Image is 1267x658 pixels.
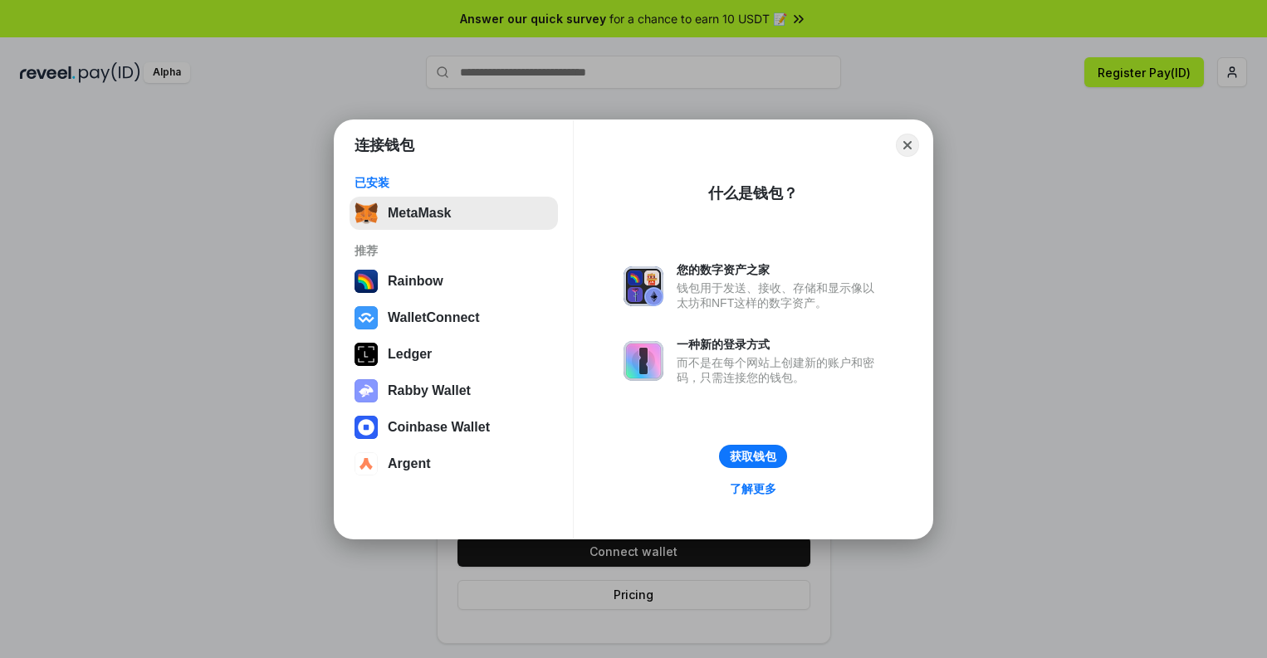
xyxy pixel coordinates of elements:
div: 您的数字资产之家 [677,262,883,277]
button: Coinbase Wallet [350,411,558,444]
button: Rabby Wallet [350,374,558,407]
div: Ledger [388,347,432,362]
img: svg+xml,%3Csvg%20width%3D%2228%22%20height%3D%2228%22%20viewBox%3D%220%200%2028%2028%22%20fill%3D... [355,452,378,475]
h1: 连接钱包 [355,135,414,155]
button: MetaMask [350,197,558,230]
div: 一种新的登录方式 [677,337,883,352]
img: svg+xml,%3Csvg%20xmlns%3D%22http%3A%2F%2Fwww.w3.org%2F2000%2Fsvg%22%20fill%3D%22none%22%20viewBox... [624,266,663,306]
img: svg+xml,%3Csvg%20fill%3D%22none%22%20height%3D%2233%22%20viewBox%3D%220%200%2035%2033%22%20width%... [355,202,378,225]
button: Rainbow [350,265,558,298]
div: Rabby Wallet [388,383,471,398]
img: svg+xml,%3Csvg%20width%3D%2228%22%20height%3D%2228%22%20viewBox%3D%220%200%2028%2028%22%20fill%3D... [355,416,378,439]
button: WalletConnect [350,301,558,334]
div: Coinbase Wallet [388,420,490,435]
img: svg+xml,%3Csvg%20xmlns%3D%22http%3A%2F%2Fwww.w3.org%2F2000%2Fsvg%22%20fill%3D%22none%22%20viewBox... [355,379,378,402]
img: svg+xml,%3Csvg%20xmlns%3D%22http%3A%2F%2Fwww.w3.org%2F2000%2Fsvg%22%20width%3D%2228%22%20height%3... [355,343,378,366]
div: Rainbow [388,274,443,289]
img: svg+xml,%3Csvg%20xmlns%3D%22http%3A%2F%2Fwww.w3.org%2F2000%2Fsvg%22%20fill%3D%22none%22%20viewBox... [624,341,663,381]
div: 已安装 [355,175,553,190]
button: Argent [350,447,558,480]
img: svg+xml,%3Csvg%20width%3D%2228%22%20height%3D%2228%22%20viewBox%3D%220%200%2028%2028%22%20fill%3D... [355,306,378,329]
button: 获取钱包 [719,445,787,468]
div: 了解更多 [730,481,776,496]
a: 了解更多 [720,478,786,500]
div: 钱包用于发送、接收、存储和显示像以太坊和NFT这样的数字资产。 [677,280,883,310]
img: svg+xml,%3Csvg%20width%3D%22120%22%20height%3D%22120%22%20viewBox%3D%220%200%20120%20120%22%20fil... [355,270,378,293]
div: 获取钱包 [730,449,776,464]
div: 什么是钱包？ [708,183,798,203]
button: Close [896,134,919,157]
div: MetaMask [388,206,451,221]
button: Ledger [350,338,558,371]
div: 推荐 [355,243,553,258]
div: WalletConnect [388,310,480,325]
div: Argent [388,456,431,471]
div: 而不是在每个网站上创建新的账户和密码，只需连接您的钱包。 [677,355,883,385]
